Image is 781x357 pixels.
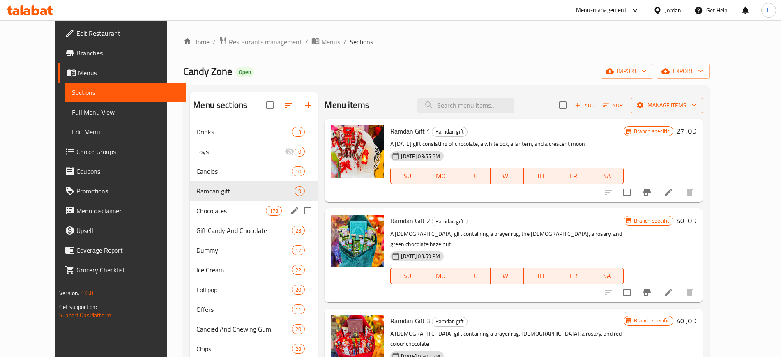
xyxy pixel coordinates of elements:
[680,283,700,302] button: delete
[76,226,179,235] span: Upsell
[292,286,304,294] span: 20
[196,166,292,176] span: Candies
[190,122,318,142] div: Drinks13
[618,184,636,201] span: Select to update
[295,186,305,196] div: items
[390,214,430,227] span: Ramdan Gift 2
[196,186,295,196] div: Ramdan gift
[424,168,457,184] button: MO
[292,166,305,176] div: items
[72,88,179,97] span: Sections
[292,306,304,313] span: 11
[261,97,279,114] span: Select all sections
[665,6,681,15] div: Jordan
[574,101,596,110] span: Add
[235,67,254,77] div: Open
[524,268,557,284] button: TH
[461,170,487,182] span: TU
[58,43,185,63] a: Branches
[190,319,318,339] div: Candied And Chewing Gum20
[631,217,673,225] span: Branch specific
[183,37,710,47] nav: breadcrumb
[390,268,424,284] button: SU
[560,270,587,282] span: FR
[321,37,340,47] span: Menus
[664,288,673,297] a: Edit menu item
[390,125,430,137] span: Ramdan Gift 1
[394,270,421,282] span: SU
[76,48,179,58] span: Branches
[266,207,281,215] span: 178
[432,317,467,326] span: Ramdan gift
[560,170,587,182] span: FR
[183,62,232,81] span: Candy Zone
[677,125,696,137] h6: 27 JOD
[603,101,626,110] span: Sort
[183,37,210,47] a: Home
[58,221,185,240] a: Upsell
[398,252,443,260] span: [DATE] 03:59 PM
[576,5,627,15] div: Menu-management
[58,142,185,161] a: Choice Groups
[292,168,304,175] span: 10
[631,98,703,113] button: Manage items
[637,182,657,202] button: Branch-specific-item
[457,268,491,284] button: TU
[196,285,292,295] span: Lollipop
[590,168,624,184] button: SA
[196,127,292,137] div: Drinks
[279,95,298,115] span: Sort sections
[58,161,185,181] a: Coupons
[72,107,179,117] span: Full Menu View
[196,304,292,314] div: Offers
[58,181,185,201] a: Promotions
[58,201,185,221] a: Menu disclaimer
[76,186,179,196] span: Promotions
[398,152,443,160] span: [DATE] 03:55 PM
[190,181,318,201] div: Ramdan gift9
[432,127,468,137] div: Ramdan gift
[527,270,554,282] span: TH
[390,315,430,327] span: Ramdan Gift 3
[432,317,468,327] div: Ramdan gift
[601,64,653,79] button: import
[571,99,598,112] span: Add item
[196,265,292,275] div: Ice Cream
[292,127,305,137] div: items
[190,161,318,181] div: Candies10
[76,265,179,275] span: Grocery Checklist
[196,344,292,354] span: Chips
[663,66,703,76] span: export
[196,226,292,235] div: Gift Candy And Chocolate
[58,63,185,83] a: Menus
[594,270,620,282] span: SA
[81,288,94,298] span: 1.0.0
[677,315,696,327] h6: 40 JOD
[305,37,308,47] li: /
[331,125,384,178] img: Ramdan Gift 1
[190,142,318,161] div: Toys0
[427,270,454,282] span: MO
[390,229,623,249] p: A [DEMOGRAPHIC_DATA] gift containing a prayer rug, the [DEMOGRAPHIC_DATA], a rosary, and green ch...
[390,168,424,184] button: SU
[657,64,710,79] button: export
[461,270,487,282] span: TU
[190,280,318,299] div: Lollipop20
[196,245,292,255] span: Dummy
[292,285,305,295] div: items
[601,99,628,112] button: Sort
[190,299,318,319] div: Offers11
[190,240,318,260] div: Dummy17
[58,240,185,260] a: Coverage Report
[571,99,598,112] button: Add
[292,324,305,334] div: items
[394,170,421,182] span: SU
[76,28,179,38] span: Edit Restaurant
[59,310,111,320] a: Support.OpsPlatform
[196,324,292,334] span: Candied And Chewing Gum
[292,226,305,235] div: items
[76,147,179,157] span: Choice Groups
